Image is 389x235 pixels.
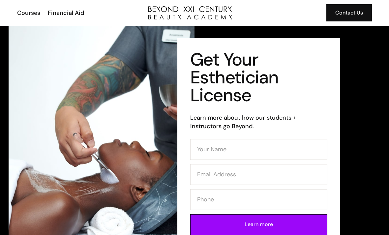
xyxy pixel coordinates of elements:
input: Email Address [190,164,327,185]
a: Courses [13,9,44,17]
h1: Get Your Esthetician License [190,51,327,104]
a: Financial Aid [44,9,87,17]
div: Financial Aid [48,9,84,17]
input: Phone [190,189,327,210]
a: home [148,6,232,19]
h6: Learn more about how our students + instructors go Beyond. [190,113,327,131]
div: Courses [17,9,40,17]
div: Contact Us [335,9,363,17]
img: beyond logo [148,6,232,19]
a: Contact Us [326,4,372,21]
input: Learn more [190,214,327,235]
input: Your Name [190,139,327,160]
